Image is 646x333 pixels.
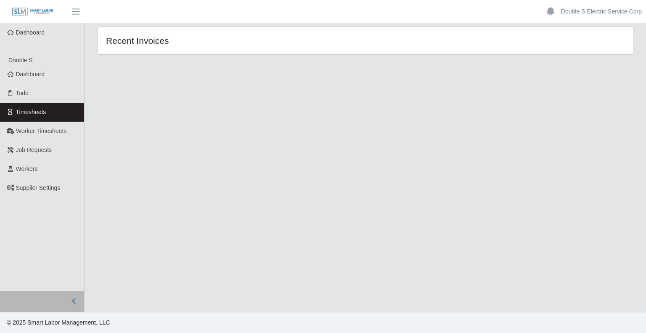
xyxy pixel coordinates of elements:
span: Worker Timesheets [16,128,66,134]
span: Todo [16,90,29,96]
span: Job Requests [16,147,52,153]
img: SLM Logo [12,7,54,16]
span: Supplier Settings [16,184,61,191]
span: Dashboard [16,29,45,36]
span: Dashboard [16,71,45,77]
span: © 2025 Smart Labor Management, LLC [7,319,110,326]
span: Double S [8,57,33,64]
span: Workers [16,165,38,172]
h4: Recent Invoices [106,35,315,46]
a: Double S Electric Service Corp [561,7,642,16]
span: Timesheets [16,109,46,115]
